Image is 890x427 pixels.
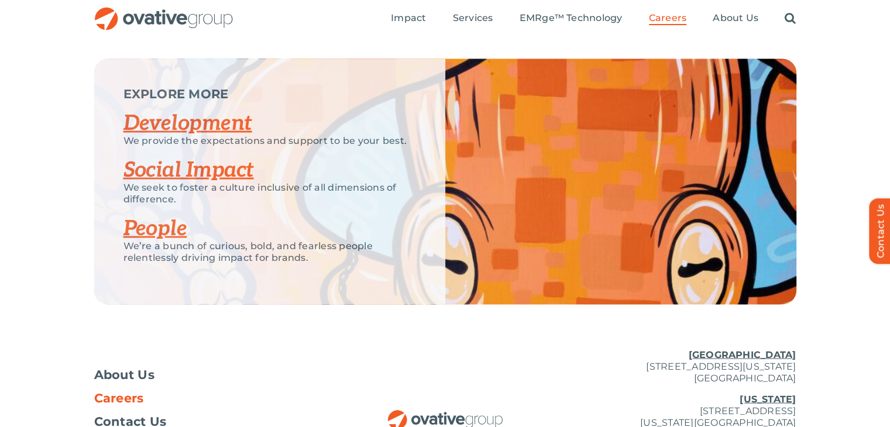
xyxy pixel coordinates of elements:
p: We’re a bunch of curious, bold, and fearless people relentlessly driving impact for brands. [123,240,416,264]
a: Development [123,111,252,136]
span: Careers [649,12,687,24]
a: OG_Full_horizontal_RGB [387,409,504,420]
span: EMRge™ Technology [519,12,622,24]
a: EMRge™ Technology [519,12,622,25]
a: Search [785,12,796,25]
p: We seek to foster a culture inclusive of all dimensions of difference. [123,182,416,205]
a: About Us [713,12,758,25]
span: About Us [94,369,155,381]
p: We provide the expectations and support to be your best. [123,135,416,147]
a: Services [453,12,493,25]
span: Services [453,12,493,24]
a: OG_Full_horizontal_RGB [94,6,234,17]
a: People [123,216,187,242]
a: Careers [94,392,328,404]
span: Impact [391,12,426,24]
a: About Us [94,369,328,381]
u: [US_STATE] [740,394,796,405]
a: Careers [649,12,687,25]
a: Impact [391,12,426,25]
u: [GEOGRAPHIC_DATA] [688,349,796,360]
p: [STREET_ADDRESS][US_STATE] [GEOGRAPHIC_DATA] [562,349,796,384]
p: EXPLORE MORE [123,88,416,100]
span: Careers [94,392,144,404]
a: Social Impact [123,157,254,183]
span: About Us [713,12,758,24]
